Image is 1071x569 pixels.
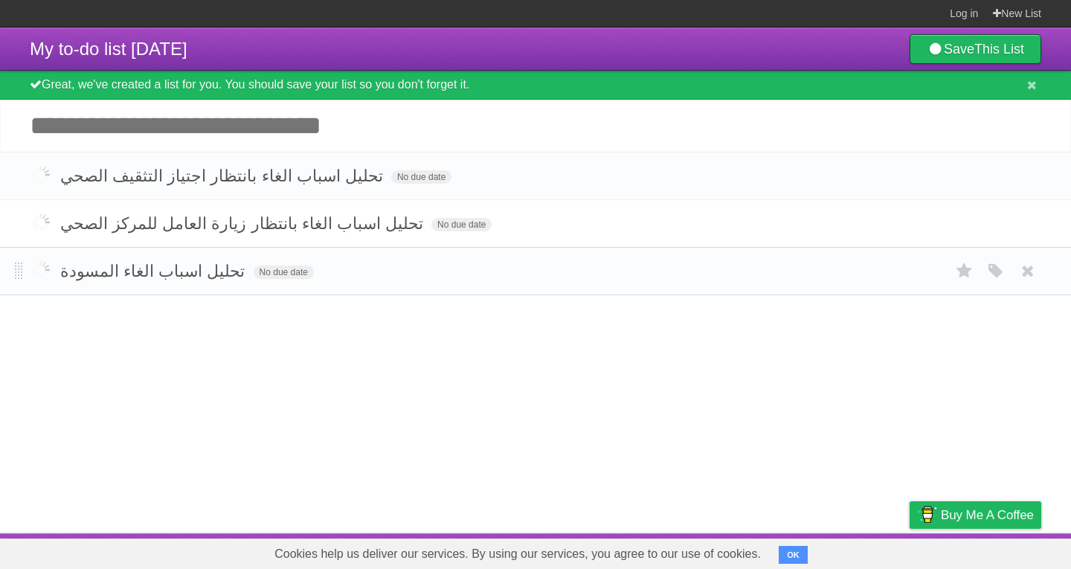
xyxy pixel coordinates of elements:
[30,39,187,59] span: My to-do list [DATE]
[910,34,1041,64] a: SaveThis List
[910,501,1041,529] a: Buy me a coffee
[254,266,314,279] span: No due date
[948,537,1041,565] a: Suggest a feature
[779,546,808,564] button: OK
[30,259,52,281] label: Done
[761,537,821,565] a: Developers
[917,502,937,527] img: Buy me a coffee
[391,170,451,184] span: No due date
[30,164,52,186] label: Done
[941,502,1034,528] span: Buy me a coffee
[431,218,492,231] span: No due date
[890,537,929,565] a: Privacy
[951,259,979,283] label: Star task
[840,537,872,565] a: Terms
[60,214,427,233] span: تحليل اسباب الغاء بانتظار زيارة العامل للمركز الصحي
[712,537,743,565] a: About
[60,262,248,280] span: تحليل اسباب الغاء المسودة
[30,211,52,234] label: Done
[60,167,387,185] span: تحليل اسباب الغاء بانتظار اجتياز التثقيف الصحي
[260,539,776,569] span: Cookies help us deliver our services. By using our services, you agree to our use of cookies.
[974,42,1024,57] b: This List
